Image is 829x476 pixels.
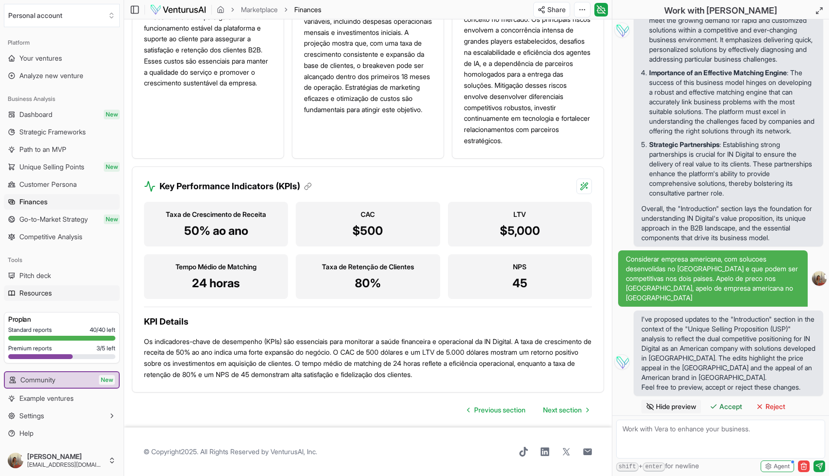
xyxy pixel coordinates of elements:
[90,326,115,334] span: 40 / 40 left
[294,5,321,14] span: Finances
[751,400,790,413] button: Reject
[656,402,696,411] span: Hide preview
[19,197,48,207] span: Finances
[144,315,592,328] h3: KPI Details
[19,428,33,438] span: Help
[4,91,120,107] div: Business Analysis
[649,140,815,198] p: : Establishing strong partnerships is crucial for IN Digital to ensure the delivery of real value...
[19,110,52,119] span: Dashboard
[19,53,62,63] span: Your ventures
[152,262,280,272] h3: Tempo Médio de Matching
[144,336,592,380] p: Os indicadores-chave de desempenho (KPIs) são essenciais para monitorar a saúde financeira e oper...
[20,375,55,385] span: Community
[303,223,432,239] p: $500
[456,262,584,272] h3: NPS
[19,271,51,280] span: Pitch deck
[27,461,104,469] span: [EMAIL_ADDRESS][DOMAIN_NAME]
[641,204,815,243] p: Overall, the "Introduction" section lays the foundation for understanding IN Digital's value prop...
[294,5,321,15] span: Finances
[765,402,785,411] span: Reject
[303,262,432,272] h3: Taxa de Retenção de Clientes
[96,345,115,352] span: 3 / 5 left
[641,314,815,382] p: I've proposed updates to the "Introduction" section in the context of the "Unique Selling Proposi...
[4,50,120,66] a: Your ventures
[812,271,827,286] img: ACg8ocJf9tJd5aIev6b7nNw8diO3ZVKMYfKqSiqq4VeG3JP3iguviiI=s96-c
[4,229,120,245] a: Competitive Analysis
[4,194,120,210] a: Finances
[19,214,88,224] span: Go-to-Market Strategy
[19,394,74,403] span: Example ventures
[643,462,665,472] kbd: enter
[8,314,115,324] h3: Pro plan
[474,405,526,415] span: Previous section
[4,449,120,472] button: [PERSON_NAME][EMAIL_ADDRESS][DOMAIN_NAME]
[4,408,120,424] button: Settings
[19,232,82,242] span: Competitive Analysis
[4,426,120,441] a: Help
[19,71,83,81] span: Analyze new venture
[150,4,207,16] img: logo
[159,180,312,193] h3: Key Performance Indicators (KPIs)
[4,391,120,406] a: Example ventures
[456,223,584,239] p: $5,000
[4,4,120,27] button: Select an organization
[19,288,52,298] span: Resources
[649,68,787,77] strong: Importance of an Effective Matching Engine
[8,326,52,334] span: Standard reports
[241,5,278,15] a: Marketplace
[8,453,23,468] img: ACg8ocJf9tJd5aIev6b7nNw8diO3ZVKMYfKqSiqq4VeG3JP3iguviiI=s96-c
[641,382,815,392] p: Feel free to preview, accept or reject these changes.
[626,254,800,303] span: Considerar empresa americana, com solucoes desenvolidas no [GEOGRAPHIC_DATA] e que podem ser comp...
[104,214,120,224] span: New
[4,124,120,140] a: Strategic Frameworks
[8,345,52,352] span: Premium reports
[19,411,44,421] span: Settings
[152,276,280,291] p: 24 horas
[4,212,120,227] a: Go-to-Market StrategyNew
[533,2,570,17] button: Share
[4,35,120,50] div: Platform
[104,162,120,172] span: New
[4,285,120,301] a: Resources
[719,402,742,411] span: Accept
[664,4,777,17] h2: Work with [PERSON_NAME]
[641,400,701,413] button: Hide preview
[616,462,638,472] kbd: shift
[543,405,582,415] span: Next section
[4,142,120,157] a: Path to an MVP
[4,68,120,83] a: Analyze new venture
[460,400,596,420] nav: pagination
[19,145,66,154] span: Path to an MVP
[705,400,747,413] button: Accept
[456,276,584,291] p: 45
[456,210,584,219] h3: LTV
[99,375,115,385] span: New
[649,68,815,136] p: : The success of this business model hinges on developing a robust and effective matching engine ...
[152,210,280,219] h3: Taxa de Crescimento de Receita
[19,180,77,189] span: Customer Persona
[4,177,120,192] a: Customer Persona
[271,447,316,456] a: VenturusAI, Inc
[5,372,119,388] a: CommunityNew
[27,452,104,461] span: [PERSON_NAME]
[649,6,815,64] p: : The platform is designed to meet the growing demand for rapid and customized solutions within a...
[152,223,280,239] p: 50% ao ano
[460,400,533,420] a: Go to previous page
[4,268,120,283] a: Pitch deck
[547,5,566,15] span: Share
[774,462,790,470] span: Agent
[614,22,630,38] img: Vera
[303,210,432,219] h3: CAC
[761,460,794,472] button: Agent
[649,140,719,148] strong: Strategic Partnerships
[4,107,120,122] a: DashboardNew
[4,252,120,268] div: Tools
[535,400,596,420] a: Go to next page
[104,110,120,119] span: New
[19,127,86,137] span: Strategic Frameworks
[143,447,317,457] span: © Copyright 2025 . All Rights Reserved by .
[4,159,120,175] a: Unique Selling PointsNew
[616,461,699,472] span: + for newline
[217,5,321,15] nav: breadcrumb
[614,354,630,370] img: Vera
